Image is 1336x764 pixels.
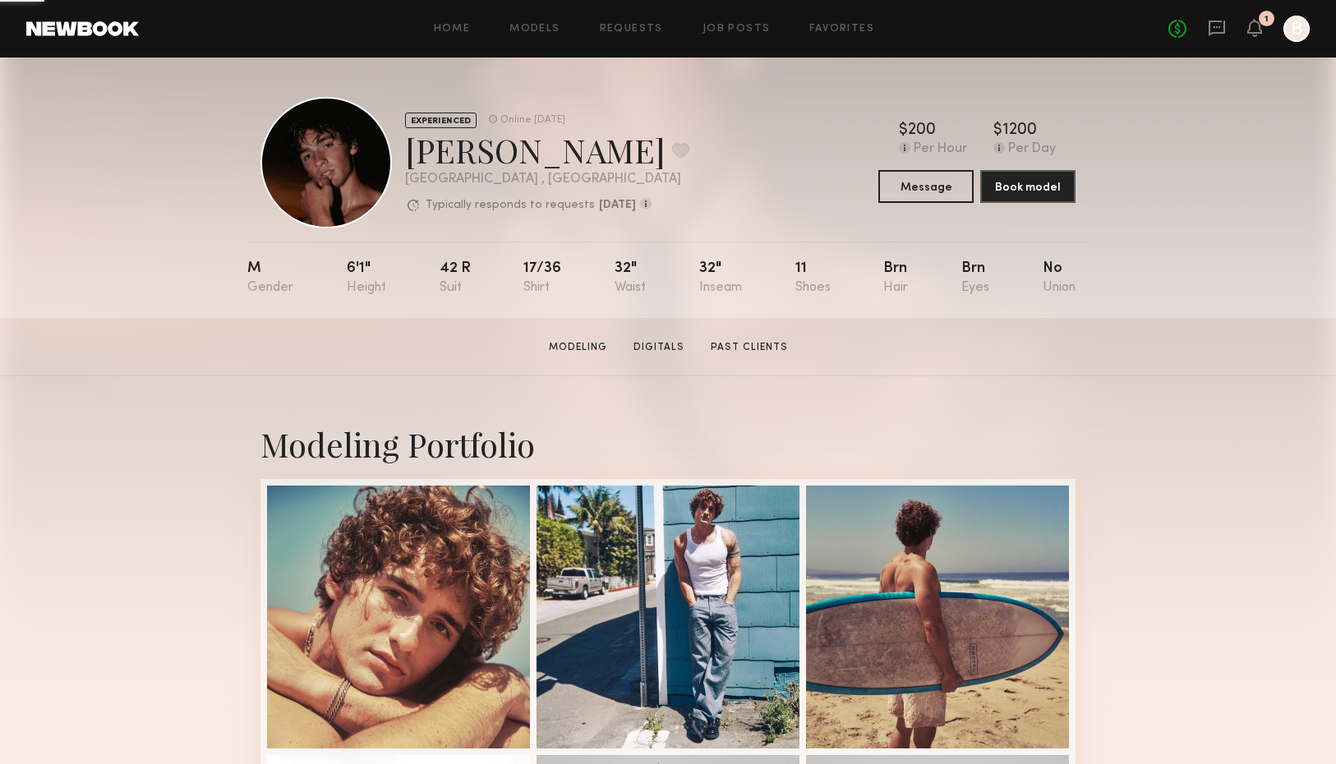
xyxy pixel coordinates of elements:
[426,200,595,211] p: Typically responds to requests
[1265,15,1269,24] div: 1
[914,142,967,157] div: Per Hour
[600,24,663,35] a: Requests
[1008,142,1056,157] div: Per Day
[405,113,477,128] div: EXPERIENCED
[627,340,691,355] a: Digitals
[795,261,831,295] div: 11
[347,261,386,295] div: 6'1"
[500,115,565,126] div: Online [DATE]
[523,261,561,295] div: 17/36
[405,128,689,172] div: [PERSON_NAME]
[704,340,795,355] a: Past Clients
[809,24,874,35] a: Favorites
[1043,261,1076,295] div: No
[599,200,636,211] b: [DATE]
[434,24,471,35] a: Home
[542,340,614,355] a: Modeling
[703,24,771,35] a: Job Posts
[908,122,936,139] div: 200
[1002,122,1037,139] div: 1200
[247,261,293,295] div: M
[260,422,1076,466] div: Modeling Portfolio
[980,170,1076,203] button: Book model
[899,122,908,139] div: $
[883,261,908,295] div: Brn
[961,261,989,295] div: Brn
[878,170,974,203] button: Message
[699,261,742,295] div: 32"
[440,261,471,295] div: 42 r
[405,173,689,186] div: [GEOGRAPHIC_DATA] , [GEOGRAPHIC_DATA]
[993,122,1002,139] div: $
[509,24,560,35] a: Models
[1283,16,1310,42] a: B
[615,261,646,295] div: 32"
